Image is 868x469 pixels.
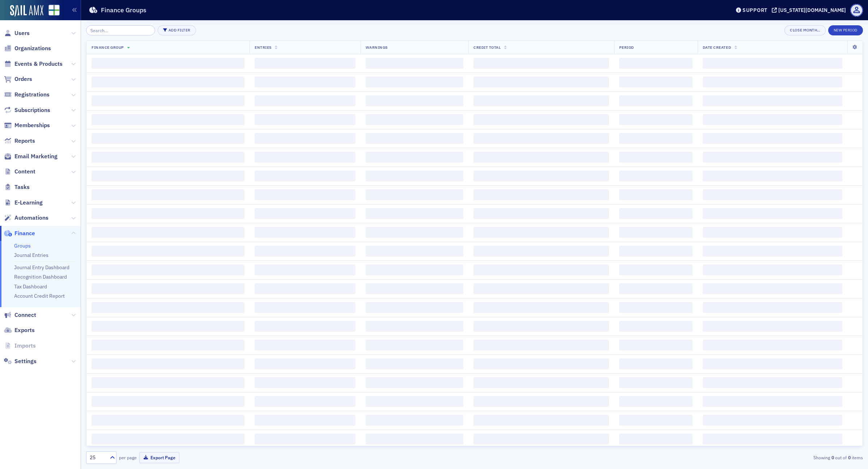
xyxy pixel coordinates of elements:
[619,208,693,219] span: ‌
[703,189,842,200] span: ‌
[92,434,244,444] span: ‌
[14,229,35,237] span: Finance
[850,4,863,17] span: Profile
[92,95,244,106] span: ‌
[255,246,356,257] span: ‌
[255,396,356,407] span: ‌
[619,358,693,369] span: ‌
[14,214,48,222] span: Automations
[4,91,50,99] a: Registrations
[366,321,463,332] span: ‌
[473,58,609,69] span: ‌
[703,171,842,181] span: ‌
[473,208,609,219] span: ‌
[619,227,693,238] span: ‌
[743,7,767,13] div: Support
[366,133,463,144] span: ‌
[703,77,842,87] span: ‌
[619,77,693,87] span: ‌
[619,377,693,388] span: ‌
[92,227,244,238] span: ‌
[255,114,356,125] span: ‌
[703,396,842,407] span: ‌
[703,340,842,350] span: ‌
[255,58,356,69] span: ‌
[703,283,842,294] span: ‌
[255,283,356,294] span: ‌
[366,45,388,50] span: Warnings
[473,321,609,332] span: ‌
[92,283,244,294] span: ‌
[366,171,463,181] span: ‌
[14,137,35,145] span: Reports
[619,95,693,106] span: ‌
[473,415,609,426] span: ‌
[619,114,693,125] span: ‌
[92,358,244,369] span: ‌
[255,95,356,106] span: ‌
[14,168,35,176] span: Content
[619,152,693,163] span: ‌
[366,283,463,294] span: ‌
[366,246,463,257] span: ‌
[4,168,35,176] a: Content
[4,29,30,37] a: Users
[619,189,693,200] span: ‌
[14,106,50,114] span: Subscriptions
[92,208,244,219] span: ‌
[473,358,609,369] span: ‌
[473,396,609,407] span: ‌
[703,133,842,144] span: ‌
[473,283,609,294] span: ‌
[92,114,244,125] span: ‌
[139,452,179,463] button: Export Page
[14,264,69,271] a: Journal Entry Dashboard
[703,434,842,444] span: ‌
[14,44,51,52] span: Organizations
[14,199,43,207] span: E-Learning
[473,133,609,144] span: ‌
[14,326,35,334] span: Exports
[703,45,731,50] span: Date Created
[473,377,609,388] span: ‌
[4,121,50,129] a: Memberships
[255,358,356,369] span: ‌
[14,60,63,68] span: Events & Products
[473,95,609,106] span: ‌
[255,189,356,200] span: ‌
[255,227,356,238] span: ‌
[828,25,863,35] button: New Period
[619,45,634,50] span: Period
[255,377,356,388] span: ‌
[772,8,848,13] button: [US_STATE][DOMAIN_NAME]
[784,25,825,35] button: Close Month…
[366,434,463,444] span: ‌
[619,264,693,275] span: ‌
[366,340,463,350] span: ‌
[366,264,463,275] span: ‌
[619,321,693,332] span: ‌
[619,246,693,257] span: ‌
[473,434,609,444] span: ‌
[4,183,30,191] a: Tasks
[4,357,37,365] a: Settings
[255,45,272,50] span: Entries
[366,227,463,238] span: ‌
[119,454,137,461] label: per page
[92,321,244,332] span: ‌
[778,7,846,13] div: [US_STATE][DOMAIN_NAME]
[619,415,693,426] span: ‌
[703,358,842,369] span: ‌
[14,252,48,258] a: Journal Entries
[366,189,463,200] span: ‌
[4,60,63,68] a: Events & Products
[366,415,463,426] span: ‌
[473,45,501,50] span: Credit Total
[14,75,32,83] span: Orders
[619,58,693,69] span: ‌
[703,264,842,275] span: ‌
[703,114,842,125] span: ‌
[473,302,609,313] span: ‌
[14,91,50,99] span: Registrations
[255,77,356,87] span: ‌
